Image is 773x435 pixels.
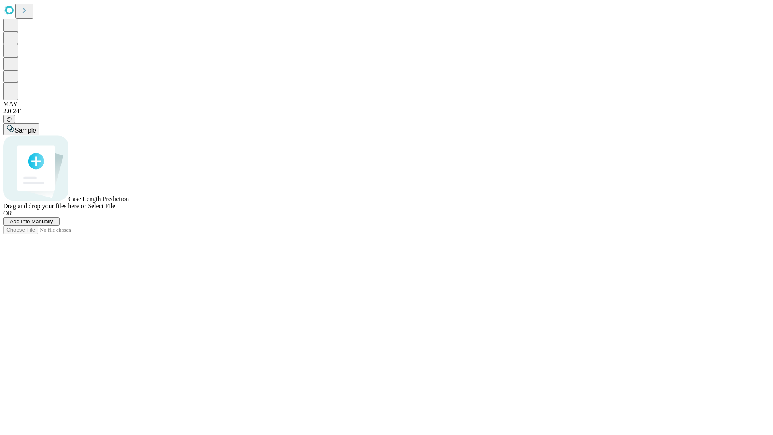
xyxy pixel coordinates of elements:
button: Add Info Manually [3,217,60,226]
span: OR [3,210,12,217]
div: 2.0.241 [3,108,770,115]
div: MAY [3,100,770,108]
span: Select File [88,203,115,209]
span: @ [6,116,12,122]
span: Sample [14,127,36,134]
button: @ [3,115,15,123]
span: Add Info Manually [10,218,53,224]
span: Drag and drop your files here or [3,203,86,209]
button: Sample [3,123,39,135]
span: Case Length Prediction [68,195,129,202]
